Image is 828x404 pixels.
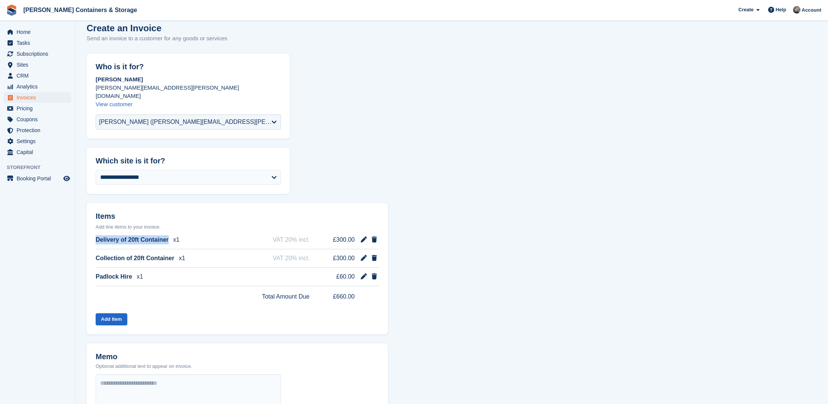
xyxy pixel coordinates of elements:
[17,125,62,136] span: Protection
[6,5,17,16] img: stora-icon-8386f47178a22dfd0bd8f6a31ec36ba5ce8667c1dd55bd0f319d3a0aa187defe.svg
[173,235,180,244] span: x1
[326,292,355,301] span: £660.00
[17,38,62,48] span: Tasks
[273,235,310,244] span: VAT 20% incl.
[99,117,271,127] div: [PERSON_NAME] ([PERSON_NAME][EMAIL_ADDRESS][PERSON_NAME][DOMAIN_NAME])
[4,92,71,103] a: menu
[4,173,71,184] a: menu
[17,59,62,70] span: Sites
[17,114,62,125] span: Coupons
[273,254,310,263] span: VAT 20% incl.
[62,174,71,183] a: Preview store
[793,6,801,14] img: Adam Greenhalgh
[4,125,71,136] a: menu
[326,235,355,244] span: £300.00
[4,38,71,48] a: menu
[17,27,62,37] span: Home
[4,114,71,125] a: menu
[137,272,143,281] span: x1
[96,223,379,231] p: Add line items to your invoice.
[96,75,281,84] p: [PERSON_NAME]
[17,92,62,103] span: Invoices
[4,136,71,146] a: menu
[4,81,71,92] a: menu
[7,164,75,171] span: Storefront
[17,136,62,146] span: Settings
[17,147,62,157] span: Capital
[17,103,62,114] span: Pricing
[4,103,71,114] a: menu
[738,6,753,14] span: Create
[4,27,71,37] a: menu
[96,84,281,100] p: [PERSON_NAME][EMAIL_ADDRESS][PERSON_NAME][DOMAIN_NAME]
[4,59,71,70] a: menu
[326,272,355,281] span: £60.00
[96,352,192,361] h2: Memo
[802,6,821,14] span: Account
[96,63,281,71] h2: Who is it for?
[96,254,174,263] span: Collection of 20ft Container
[20,4,140,16] a: [PERSON_NAME] Containers & Storage
[17,173,62,184] span: Booking Portal
[179,254,185,263] span: x1
[96,101,133,107] a: View customer
[96,272,132,281] span: Padlock Hire
[96,235,169,244] span: Delivery of 20ft Container
[87,23,227,33] h1: Create an Invoice
[96,363,192,370] p: Optional additional text to appear on invoice.
[96,313,127,326] button: Add Item
[776,6,786,14] span: Help
[87,34,227,43] p: Send an invoice to a customer for any goods or services
[17,49,62,59] span: Subscriptions
[4,147,71,157] a: menu
[262,292,310,301] span: Total Amount Due
[96,212,379,222] h2: Items
[17,81,62,92] span: Analytics
[17,70,62,81] span: CRM
[4,49,71,59] a: menu
[96,157,281,165] h2: Which site is it for?
[4,70,71,81] a: menu
[326,254,355,263] span: £300.00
